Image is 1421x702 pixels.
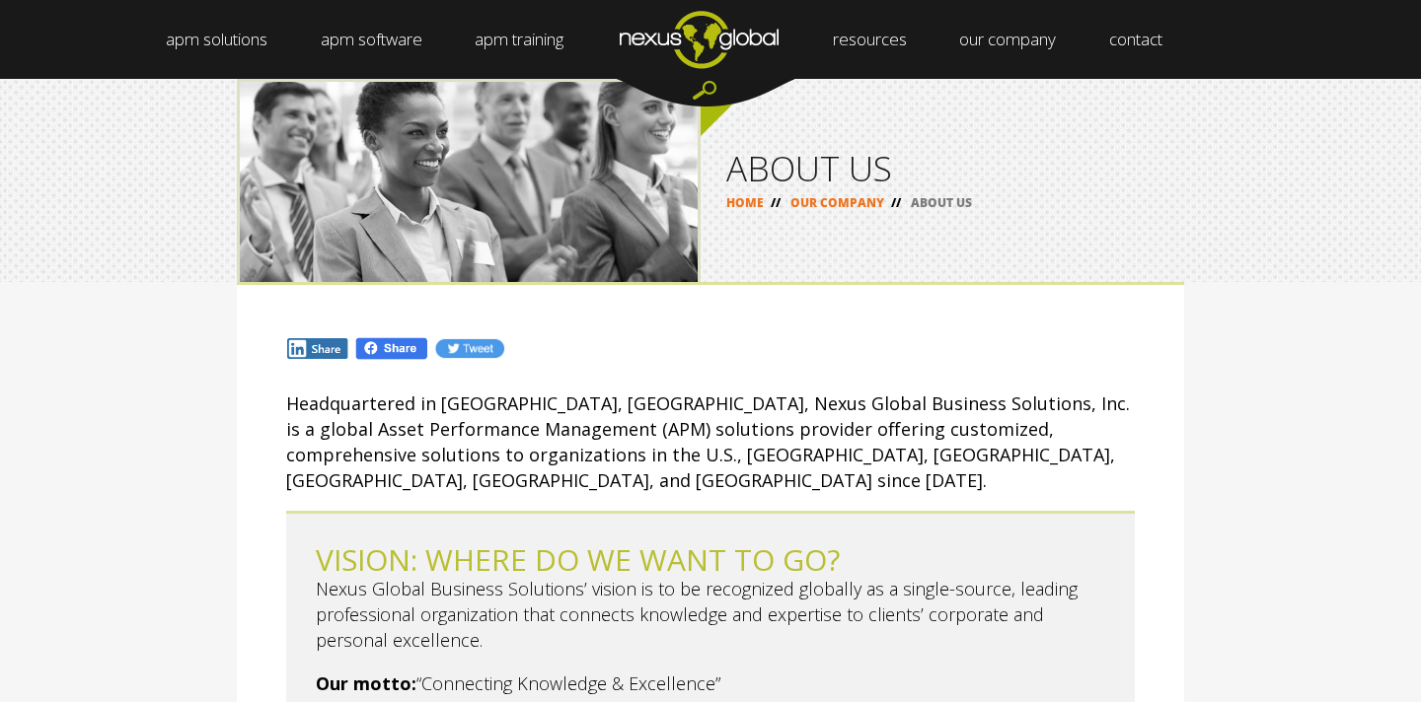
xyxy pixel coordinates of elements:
img: In.jpg [286,337,349,360]
p: “Connecting Knowledge & Excellence” [316,670,1105,696]
strong: Our motto: [316,671,416,695]
span: // [884,194,908,211]
a: HOME [726,194,764,211]
h2: VISION: WHERE DO WE WANT TO GO? [316,543,1105,576]
a: OUR COMPANY [790,194,884,211]
h1: ABOUT US [726,151,1159,185]
p: Headquartered in [GEOGRAPHIC_DATA], [GEOGRAPHIC_DATA], Nexus Global Business Solutions, Inc. is a... [286,390,1135,493]
img: Tw.jpg [434,337,505,360]
span: // [764,194,787,211]
img: Fb.png [354,336,429,361]
p: Nexus Global Business Solutions’ vision is to be recognized globally as a single-source, leading ... [316,576,1105,653]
